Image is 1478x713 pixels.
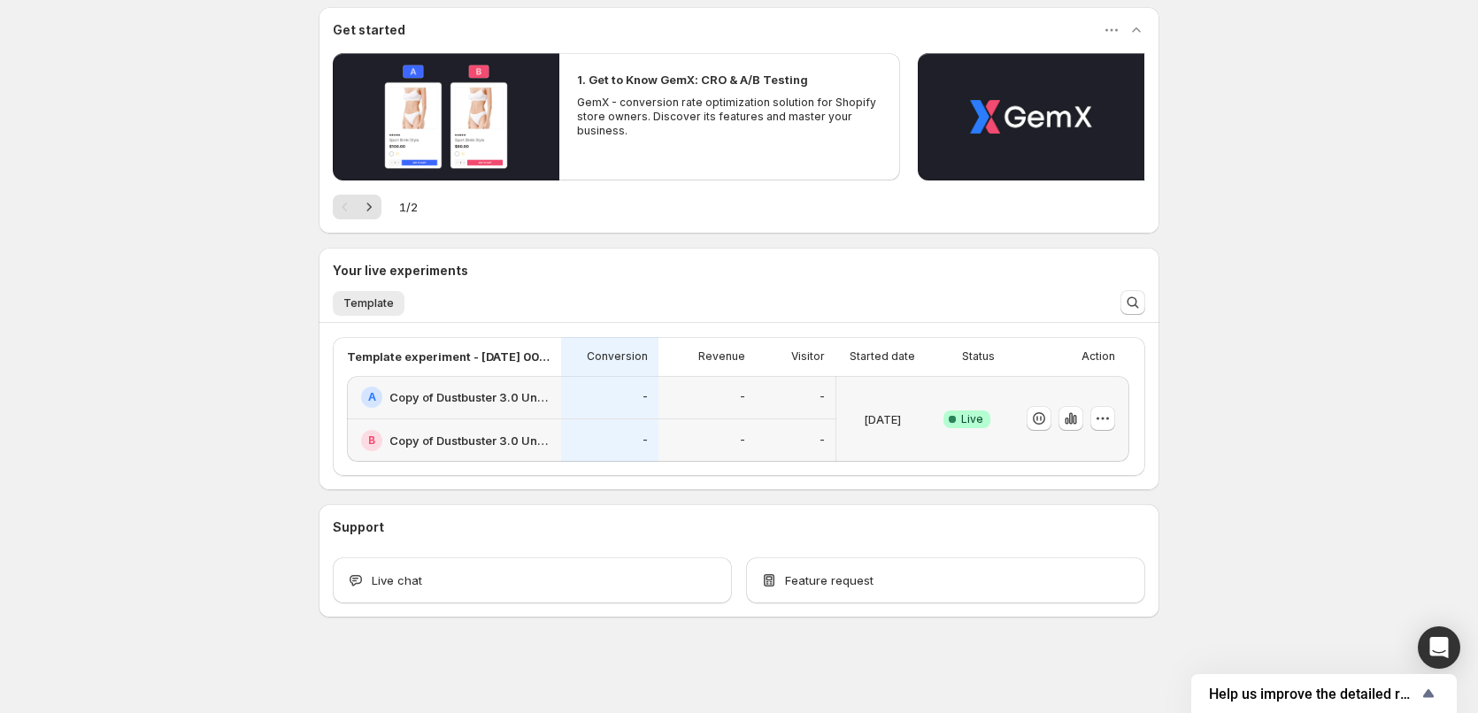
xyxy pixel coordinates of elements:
[1120,290,1145,315] button: Search and filter results
[389,388,550,406] h2: Copy of Dustbuster 3.0 Unboxing Decoy Garanti (Ny1)
[347,348,550,365] p: Template experiment - [DATE] 00:46:51
[1082,349,1115,364] p: Action
[820,433,825,448] p: -
[820,390,825,404] p: -
[333,195,381,219] nav: Pagination
[343,296,394,310] span: Template
[333,53,559,180] button: Play video
[1209,686,1418,702] span: Help us improve the detailed report for A/B campaigns
[399,198,418,216] span: 1 / 2
[643,390,648,404] p: -
[698,349,745,364] p: Revenue
[961,412,983,426] span: Live
[357,195,381,219] button: Next
[643,433,648,448] p: -
[333,21,405,39] h3: Get started
[740,433,745,448] p: -
[1209,683,1439,704] button: Show survey - Help us improve the detailed report for A/B campaigns
[850,349,915,364] p: Started date
[587,349,648,364] p: Conversion
[368,390,376,404] h2: A
[791,349,825,364] p: Visitor
[962,349,995,364] p: Status
[333,518,384,536] h3: Support
[577,71,808,88] h2: 1. Get to Know GemX: CRO & A/B Testing
[368,433,375,448] h2: B
[389,432,550,449] h2: Copy of Dustbuster 3.0 Unboxing Decoy Garanti (Ny5)
[372,571,422,589] span: Live chat
[740,390,745,404] p: -
[785,571,874,589] span: Feature request
[1418,626,1460,669] div: Open Intercom Messenger
[577,96,881,138] p: GemX - conversion rate optimization solution for Shopify store owners. Discover its features and ...
[864,410,901,428] p: [DATE]
[333,262,468,280] h3: Your live experiments
[918,53,1144,180] button: Play video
